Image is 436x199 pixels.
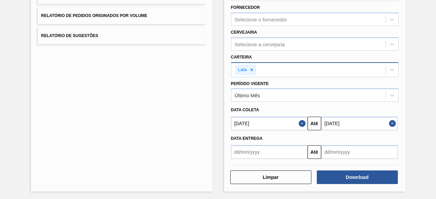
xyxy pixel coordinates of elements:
[41,13,147,18] span: Relatório de Pedidos Originados por Volume
[235,93,260,98] div: Último Mês
[308,145,321,159] button: Até
[38,28,205,44] button: Relatório de Sugestões
[231,55,252,60] label: Carteira
[41,33,98,38] span: Relatório de Sugestões
[38,7,205,24] button: Relatório de Pedidos Originados por Volume
[389,117,398,130] button: Close
[230,170,311,184] button: Limpar
[299,117,308,130] button: Close
[235,17,287,22] div: Selecione o fornecedor
[231,145,308,159] input: dd/mm/yyyy
[236,66,248,74] div: Lata
[231,117,308,130] input: dd/mm/yyyy
[231,5,260,10] label: Fornecedor
[231,30,257,35] label: Cervejaria
[321,145,398,159] input: dd/mm/yyyy
[231,81,269,86] label: Período Vigente
[321,117,398,130] input: dd/mm/yyyy
[231,107,259,112] span: Data coleta
[235,41,285,47] div: Selecione a cervejaria
[308,117,321,130] button: Até
[231,136,263,141] span: Data entrega
[317,170,398,184] button: Download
